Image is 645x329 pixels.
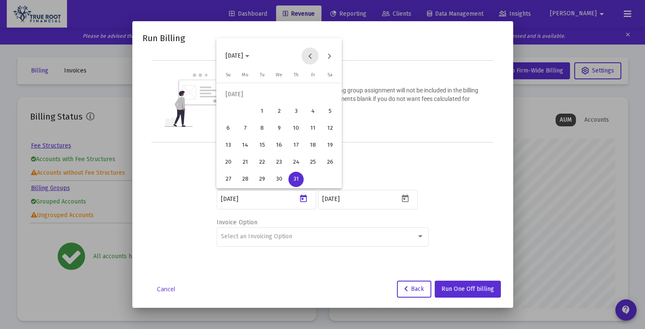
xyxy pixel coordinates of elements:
span: Su [226,72,231,78]
button: 2025-07-10 [304,120,321,137]
div: 2 [271,104,287,119]
span: Th [294,72,299,78]
button: 2025-07-13 [237,137,254,154]
button: 2025-06-30 [254,103,271,120]
div: 25 [305,155,321,170]
div: 24 [288,155,304,170]
div: 14 [237,138,253,153]
button: Choose month and year [219,47,256,64]
button: 2025-07-27 [237,171,254,188]
button: 2025-07-08 [271,120,288,137]
div: 1 [254,104,270,119]
button: 2025-07-12 [220,137,237,154]
button: 2025-07-14 [254,137,271,154]
div: 4 [305,104,321,119]
button: 2025-07-15 [271,137,288,154]
div: 6 [221,121,236,136]
button: 2025-07-23 [288,154,304,171]
div: 31 [288,172,304,187]
div: 8 [254,121,270,136]
div: 16 [271,138,287,153]
div: 22 [254,155,270,170]
button: 2025-07-30 [288,171,304,188]
div: 12 [322,121,338,136]
span: Fr [311,72,315,78]
div: 15 [254,138,270,153]
div: 17 [288,138,304,153]
button: 2025-07-29 [271,171,288,188]
button: 2025-07-16 [288,137,304,154]
button: 2025-07-01 [271,103,288,120]
div: 23 [271,155,287,170]
button: 2025-07-04 [321,103,338,120]
div: 13 [221,138,236,153]
button: 2025-07-05 [220,120,237,137]
button: 2025-07-17 [304,137,321,154]
div: 3 [288,104,304,119]
div: 21 [237,155,253,170]
button: 2025-07-06 [237,120,254,137]
div: 9 [271,121,287,136]
button: 2025-07-07 [254,120,271,137]
button: 2025-07-21 [254,154,271,171]
button: 2025-07-25 [321,154,338,171]
div: 29 [254,172,270,187]
button: 2025-07-24 [304,154,321,171]
div: 19 [322,138,338,153]
div: 11 [305,121,321,136]
button: 2025-07-03 [304,103,321,120]
button: 2025-07-26 [220,171,237,188]
button: Previous month [302,47,318,64]
div: 18 [305,138,321,153]
div: 27 [221,172,236,187]
button: 2025-07-20 [237,154,254,171]
button: 2025-07-19 [220,154,237,171]
button: Next month [321,47,338,64]
button: 2025-07-28 [254,171,271,188]
div: 20 [221,155,236,170]
div: 5 [322,104,338,119]
button: 2025-07-18 [321,137,338,154]
button: 2025-07-11 [321,120,338,137]
button: 2025-07-22 [271,154,288,171]
div: 10 [288,121,304,136]
td: [DATE] [220,86,338,103]
span: Sa [327,72,332,78]
div: 30 [271,172,287,187]
div: 28 [237,172,253,187]
button: 2025-07-02 [288,103,304,120]
button: 2025-07-09 [288,120,304,137]
div: 7 [237,121,253,136]
span: Mo [242,72,249,78]
div: 26 [322,155,338,170]
span: Tu [260,72,265,78]
span: [DATE] [226,53,243,60]
span: We [276,72,282,78]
